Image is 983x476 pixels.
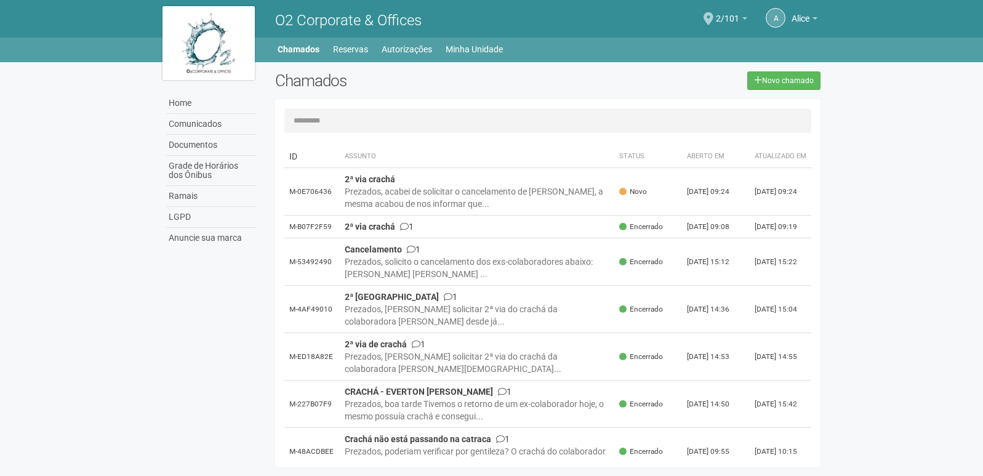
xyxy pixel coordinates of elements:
[345,256,610,280] div: Prezados, solicito o cancelamento dos exs-colaboradores abaixo: [PERSON_NAME] [PERSON_NAME] ...
[162,6,255,80] img: logo.jpg
[682,216,750,238] td: [DATE] 09:08
[682,428,750,475] td: [DATE] 09:55
[284,286,340,333] td: M-4AF49010
[400,222,414,232] span: 1
[284,428,340,475] td: M-48ACDBEE
[792,2,809,23] span: Alice
[619,257,663,267] span: Encerrado
[284,238,340,286] td: M-53492490
[166,93,257,114] a: Home
[345,445,610,470] div: Prezados, poderiam verificar por gentileza? O crachá do colaborador [PERSON_NAME] não está passan...
[750,168,811,216] td: [DATE] 09:24
[750,428,811,475] td: [DATE] 10:15
[446,41,503,58] a: Minha Unidade
[619,352,663,362] span: Encerrado
[619,222,663,232] span: Encerrado
[750,381,811,428] td: [DATE] 15:42
[275,71,492,90] h2: Chamados
[682,381,750,428] td: [DATE] 14:50
[345,398,610,422] div: Prezados, boa tarde Tivemos o retorno de um ex-colaborador hoje, o mesmo possuía crachá e consegu...
[166,186,257,207] a: Ramais
[619,446,663,457] span: Encerrado
[333,41,368,58] a: Reservas
[166,135,257,156] a: Documentos
[345,174,395,184] strong: 2ª via crachá
[340,145,615,168] th: Assunto
[682,286,750,333] td: [DATE] 14:36
[275,12,422,29] span: O2 Corporate & Offices
[682,145,750,168] th: Aberto em
[345,222,395,232] strong: 2ª via crachá
[345,185,610,210] div: Prezados, acabei de solicitar o cancelamento de [PERSON_NAME], a mesma acabou de nos informar que...
[284,168,340,216] td: M-0E706436
[284,145,340,168] td: ID
[345,292,439,302] strong: 2ª [GEOGRAPHIC_DATA]
[750,238,811,286] td: [DATE] 15:22
[284,216,340,238] td: M-B07F2F59
[166,156,257,186] a: Grade de Horários dos Ônibus
[407,244,420,254] span: 1
[750,216,811,238] td: [DATE] 09:19
[682,168,750,216] td: [DATE] 09:24
[619,399,663,409] span: Encerrado
[496,434,510,444] span: 1
[345,387,493,397] strong: CRACHÁ - EVERTON [PERSON_NAME]
[750,145,811,168] th: Atualizado em
[619,304,663,315] span: Encerrado
[747,71,821,90] a: Novo chamado
[682,333,750,381] td: [DATE] 14:53
[412,339,425,349] span: 1
[278,41,319,58] a: Chamados
[284,381,340,428] td: M-227B07F9
[345,339,407,349] strong: 2ª via de crachá
[166,228,257,248] a: Anuncie sua marca
[614,145,682,168] th: Status
[619,187,647,197] span: Novo
[498,387,512,397] span: 1
[716,2,739,23] span: 2/101
[345,303,610,328] div: Prezados, [PERSON_NAME] solicitar 2ª via do crachá da colaboradora [PERSON_NAME] desde já...
[766,8,785,28] a: A
[444,292,457,302] span: 1
[345,350,610,375] div: Prezados, [PERSON_NAME] solicitar 2ª via do crachá da colaboradora [PERSON_NAME][DEMOGRAPHIC_DATA...
[716,15,747,25] a: 2/101
[382,41,432,58] a: Autorizações
[284,333,340,381] td: M-ED18A82E
[792,15,817,25] a: Alice
[750,286,811,333] td: [DATE] 15:04
[750,333,811,381] td: [DATE] 14:55
[345,244,402,254] strong: Cancelamento
[345,434,491,444] strong: Crachá não está passando na catraca
[166,114,257,135] a: Comunicados
[682,238,750,286] td: [DATE] 15:12
[166,207,257,228] a: LGPD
